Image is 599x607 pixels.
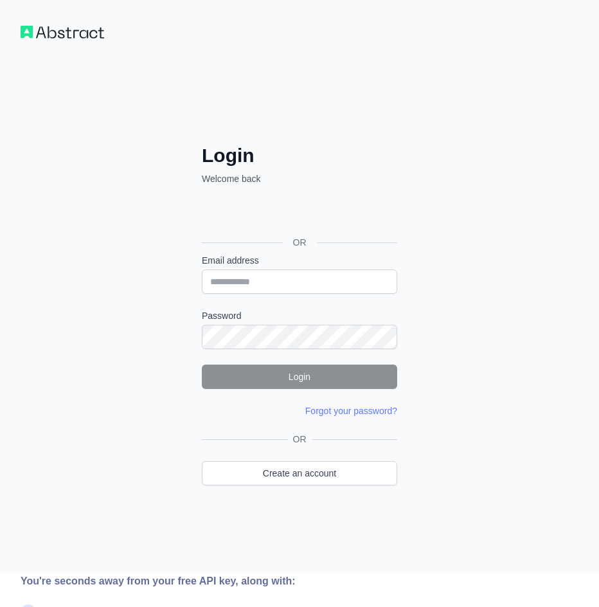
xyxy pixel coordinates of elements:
a: Create an account [202,461,397,485]
span: OR [288,433,312,446]
p: Welcome back [202,172,397,185]
h2: Login [202,144,397,167]
span: OR [283,236,317,249]
img: Workflow [21,26,104,39]
a: Forgot your password? [305,406,397,416]
label: Password [202,309,397,322]
label: Email address [202,254,397,267]
iframe: [Googleでログイン]ボタン [195,199,401,228]
button: Login [202,365,397,389]
div: You're seconds away from your free API key, along with: [21,574,415,589]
